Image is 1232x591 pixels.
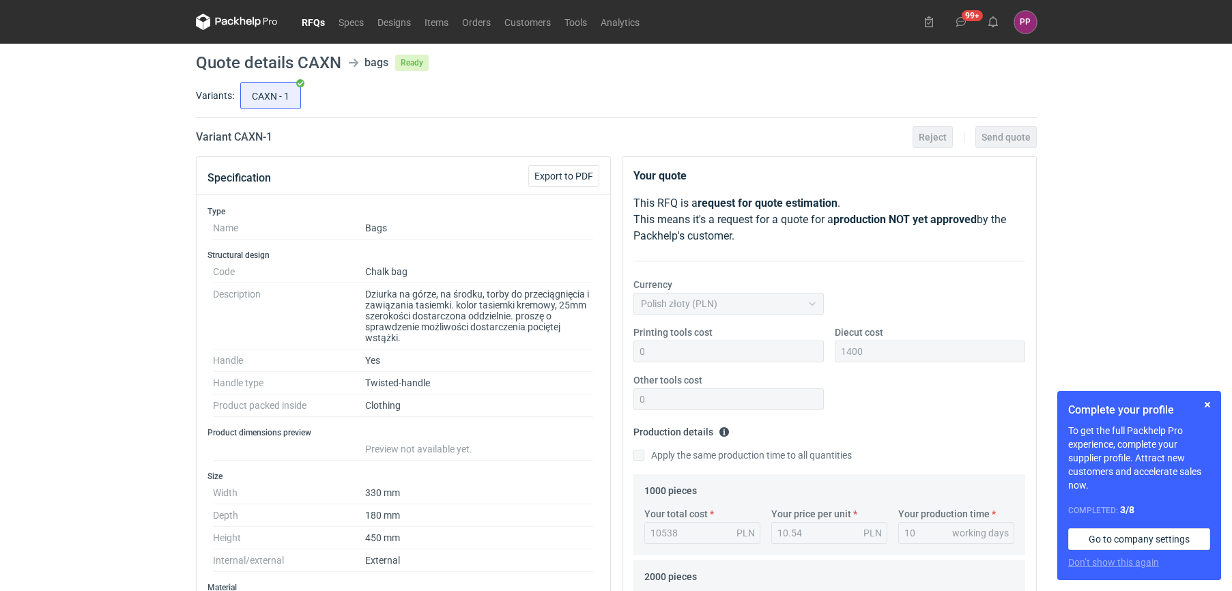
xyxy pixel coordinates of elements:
[919,132,947,142] span: Reject
[418,14,455,30] a: Items
[633,278,672,291] label: Currency
[594,14,646,30] a: Analytics
[833,213,977,226] strong: production NOT yet approved
[365,261,594,283] dd: Chalk bag
[736,526,755,540] div: PLN
[982,132,1031,142] span: Send quote
[1068,503,1210,517] div: Completed:
[1014,11,1037,33] div: Paulina Pander
[295,14,332,30] a: RFQs
[952,526,1009,540] div: working days
[633,169,687,182] strong: Your quote
[975,126,1037,148] button: Send quote
[633,326,713,339] label: Printing tools cost
[213,217,365,240] dt: Name
[633,421,730,437] legend: Production details
[213,261,365,283] dt: Code
[455,14,498,30] a: Orders
[332,14,371,30] a: Specs
[213,394,365,417] dt: Product packed inside
[196,14,278,30] svg: Packhelp Pro
[196,89,234,102] label: Variants:
[644,480,697,496] legend: 1000 pieces
[1120,504,1134,515] strong: 3 / 8
[1068,402,1210,418] h1: Complete your profile
[835,326,883,339] label: Diecut cost
[633,373,702,387] label: Other tools cost
[633,195,1025,244] p: This RFQ is a . This means it's a request for a quote for a by the Packhelp's customer.
[1014,11,1037,33] button: PP
[528,165,599,187] button: Export to PDF
[365,283,594,349] dd: Dziurka na górze, na środku, torby do przeciągnięcia i zawiązania tasiemki. kolor tasiemki kremow...
[898,507,990,521] label: Your production time
[644,566,697,582] legend: 2000 pieces
[365,349,594,372] dd: Yes
[633,448,852,462] label: Apply the same production time to all quantities
[558,14,594,30] a: Tools
[365,372,594,394] dd: Twisted-handle
[1199,397,1216,413] button: Skip for now
[365,217,594,240] dd: Bags
[950,11,972,33] button: 99+
[196,129,272,145] h2: Variant CAXN - 1
[207,427,599,438] h3: Product dimensions preview
[365,549,594,572] dd: External
[1068,424,1210,492] p: To get the full Packhelp Pro experience, complete your supplier profile. Attract new customers an...
[213,504,365,527] dt: Depth
[1068,528,1210,550] a: Go to company settings
[365,482,594,504] dd: 330 mm
[240,82,301,109] label: CAXN - 1
[771,507,851,521] label: Your price per unit
[534,171,593,181] span: Export to PDF
[698,197,837,210] strong: request for quote estimation
[371,14,418,30] a: Designs
[863,526,882,540] div: PLN
[395,55,429,71] span: Ready
[207,162,271,194] button: Specification
[213,549,365,572] dt: Internal/external
[207,250,599,261] h3: Structural design
[365,444,472,455] span: Preview not available yet.
[213,527,365,549] dt: Height
[1068,556,1159,569] button: Don’t show this again
[498,14,558,30] a: Customers
[207,206,599,217] h3: Type
[365,394,594,417] dd: Clothing
[213,482,365,504] dt: Width
[365,527,594,549] dd: 450 mm
[213,349,365,372] dt: Handle
[644,507,708,521] label: Your total cost
[196,55,341,71] h1: Quote details CAXN
[207,471,599,482] h3: Size
[913,126,953,148] button: Reject
[365,504,594,527] dd: 180 mm
[364,55,388,71] div: bags
[213,283,365,349] dt: Description
[213,372,365,394] dt: Handle type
